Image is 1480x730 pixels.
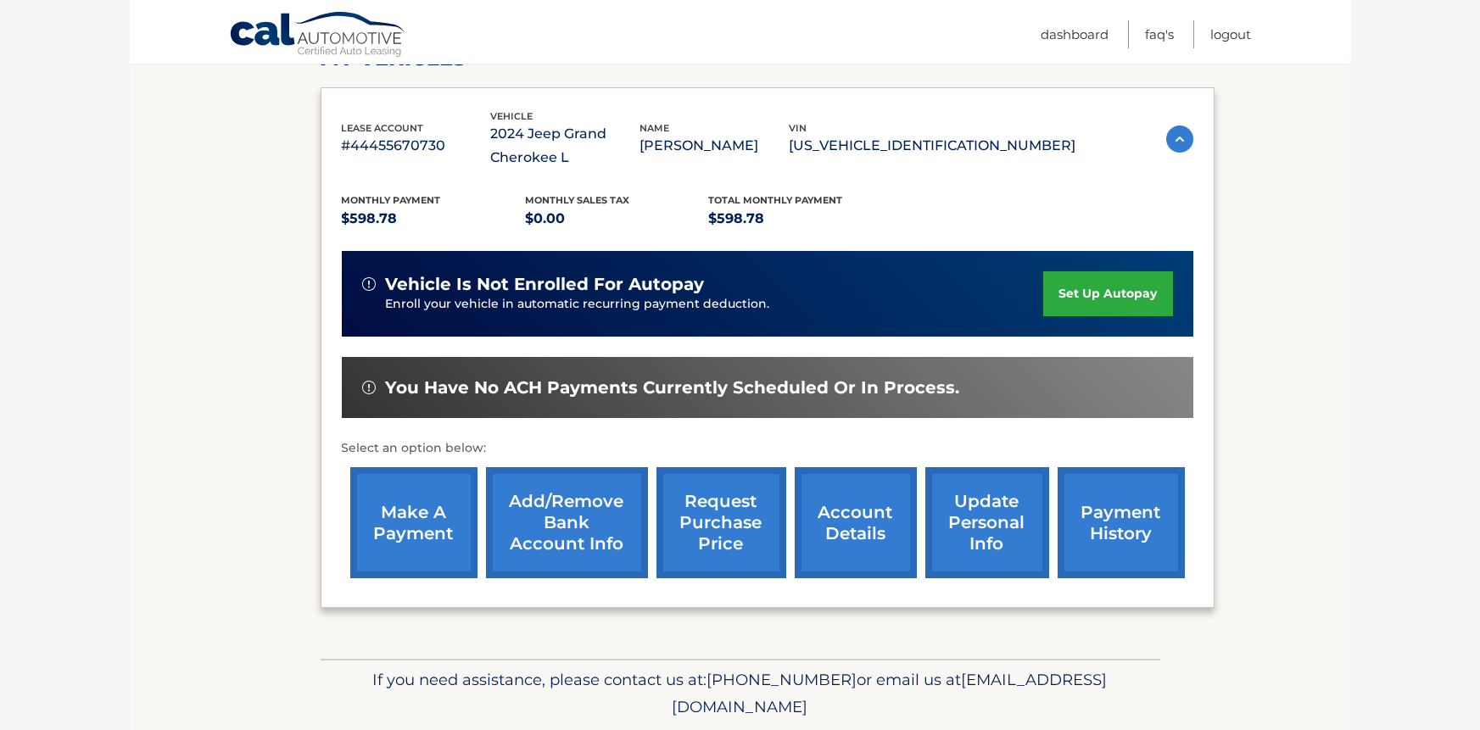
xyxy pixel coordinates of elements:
[656,467,786,578] a: request purchase price
[362,381,376,394] img: alert-white.svg
[790,122,807,134] span: vin
[795,467,917,578] a: account details
[640,122,670,134] span: name
[342,194,441,206] span: Monthly Payment
[386,377,960,398] span: You have no ACH payments currently scheduled or in process.
[229,11,407,60] a: Cal Automotive
[342,134,491,158] p: #44455670730
[342,122,424,134] span: lease account
[790,134,1076,158] p: [US_VEHICLE_IDENTIFICATION_NUMBER]
[386,295,1044,314] p: Enroll your vehicle in automatic recurring payment deduction.
[1166,125,1193,153] img: accordion-active.svg
[491,122,640,170] p: 2024 Jeep Grand Cherokee L
[1211,20,1252,48] a: Logout
[1043,271,1172,316] a: set up autopay
[386,274,705,295] span: vehicle is not enrolled for autopay
[342,207,526,231] p: $598.78
[332,666,1149,721] p: If you need assistance, please contact us at: or email us at
[350,467,478,578] a: make a payment
[1058,467,1185,578] a: payment history
[491,110,533,122] span: vehicle
[1146,20,1175,48] a: FAQ's
[486,467,648,578] a: Add/Remove bank account info
[362,277,376,291] img: alert-white.svg
[1042,20,1109,48] a: Dashboard
[342,438,1193,459] p: Select an option below:
[709,194,843,206] span: Total Monthly Payment
[525,194,629,206] span: Monthly sales Tax
[709,207,893,231] p: $598.78
[925,467,1049,578] a: update personal info
[640,134,790,158] p: [PERSON_NAME]
[707,670,857,689] span: [PHONE_NUMBER]
[525,207,709,231] p: $0.00
[673,670,1108,716] span: [EMAIL_ADDRESS][DOMAIN_NAME]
